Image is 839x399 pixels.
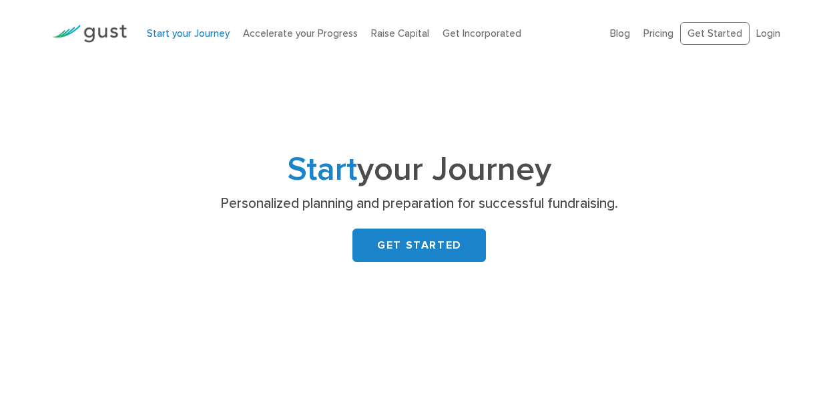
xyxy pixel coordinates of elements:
[161,194,678,213] p: Personalized planning and preparation for successful fundraising.
[643,27,673,39] a: Pricing
[288,150,357,189] span: Start
[371,27,429,39] a: Raise Capital
[147,27,230,39] a: Start your Journey
[680,22,750,45] a: Get Started
[243,27,358,39] a: Accelerate your Progress
[443,27,521,39] a: Get Incorporated
[156,154,683,185] h1: your Journey
[52,25,127,43] img: Gust Logo
[756,27,780,39] a: Login
[352,229,486,262] a: GET STARTED
[610,27,630,39] a: Blog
